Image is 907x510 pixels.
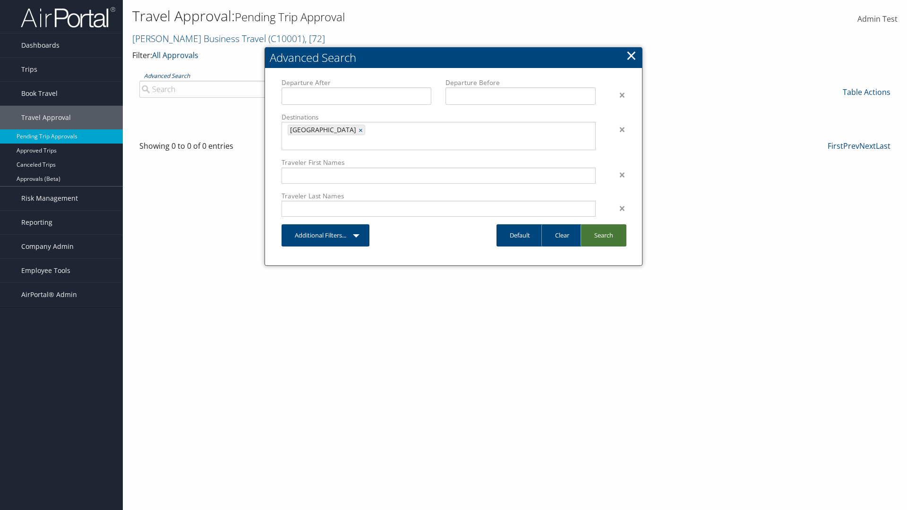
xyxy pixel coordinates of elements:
a: × [359,125,365,135]
label: Traveler Last Names [282,191,596,201]
label: Departure After [282,78,431,87]
div: × [603,89,633,101]
div: × [603,169,633,180]
a: Clear [541,224,582,246]
label: Departure Before [445,78,595,87]
label: Destinations [282,112,596,122]
a: Close [626,46,637,65]
span: [GEOGRAPHIC_DATA] [288,125,356,135]
div: × [603,124,633,135]
label: Traveler First Names [282,158,596,167]
a: Search [581,224,626,246]
a: Default [496,224,543,246]
a: Additional Filters... [282,224,369,246]
div: × [603,203,633,214]
h2: Advanced Search [265,47,642,68]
